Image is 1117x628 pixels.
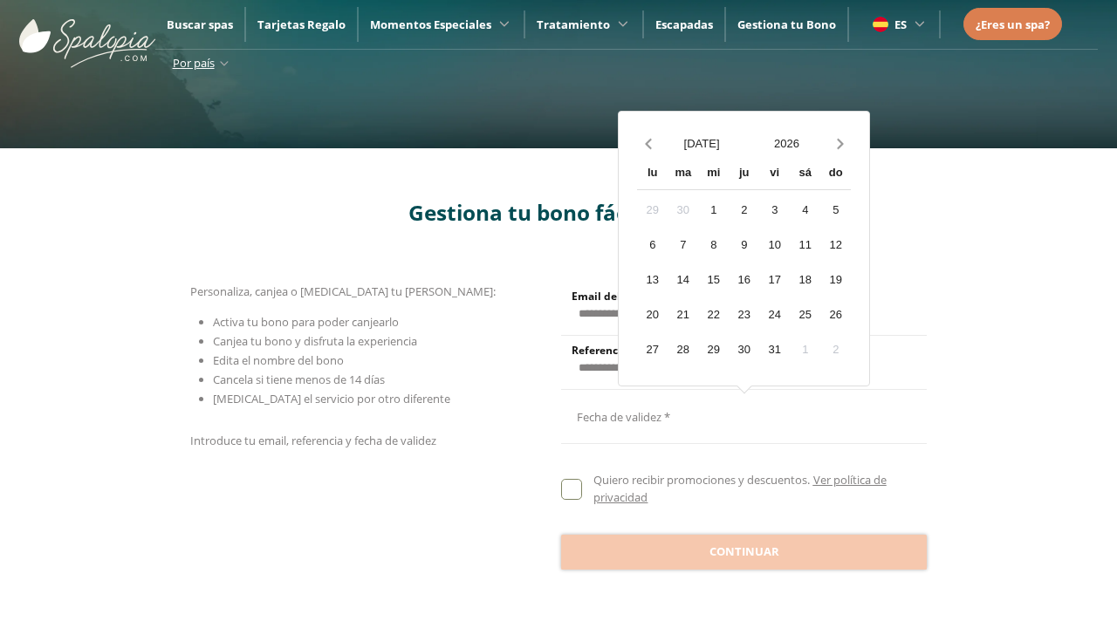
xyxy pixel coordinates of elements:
div: 13 [637,264,668,295]
div: 24 [759,299,790,330]
div: 20 [637,299,668,330]
a: ¿Eres un spa? [976,15,1050,34]
div: 29 [637,195,668,225]
a: Tarjetas Regalo [257,17,346,32]
button: Next month [829,128,851,159]
div: 2 [820,334,851,365]
div: 1 [698,195,729,225]
a: Gestiona tu Bono [737,17,836,32]
div: ma [668,159,698,189]
div: sá [790,159,820,189]
div: vi [759,159,790,189]
div: 2 [729,195,759,225]
div: lu [637,159,668,189]
div: 14 [668,264,698,295]
span: Canjea tu bono y disfruta la experiencia [213,333,417,349]
div: mi [698,159,729,189]
div: 7 [668,229,698,260]
button: Continuar [561,535,927,570]
div: 10 [759,229,790,260]
span: Personaliza, canjea o [MEDICAL_DATA] tu [PERSON_NAME]: [190,283,496,299]
div: 22 [698,299,729,330]
div: 5 [820,195,851,225]
div: 9 [729,229,759,260]
div: 19 [820,264,851,295]
div: 28 [668,334,698,365]
div: 18 [790,264,820,295]
div: 1 [790,334,820,365]
span: Cancela si tiene menos de 14 días [213,372,385,387]
div: 17 [759,264,790,295]
span: Por país [173,55,215,71]
div: 25 [790,299,820,330]
div: 31 [759,334,790,365]
span: [MEDICAL_DATA] el servicio por otro diferente [213,391,450,406]
a: Escapadas [655,17,713,32]
span: Activa tu bono para poder canjearlo [213,314,399,330]
button: Open months overlay [659,128,744,159]
span: Introduce tu email, referencia y fecha de validez [190,433,436,448]
div: 4 [790,195,820,225]
div: 27 [637,334,668,365]
div: 6 [637,229,668,260]
div: 29 [698,334,729,365]
span: Edita el nombre del bono [213,352,344,368]
div: 8 [698,229,729,260]
div: 30 [729,334,759,365]
div: ju [729,159,759,189]
div: do [820,159,851,189]
div: 11 [790,229,820,260]
span: Quiero recibir promociones y descuentos. [593,472,810,488]
a: Ver política de privacidad [593,472,886,505]
div: Calendar days [637,195,851,365]
div: 12 [820,229,851,260]
div: 3 [759,195,790,225]
img: ImgLogoSpalopia.BvClDcEz.svg [19,2,155,68]
span: Continuar [709,543,779,561]
div: 15 [698,264,729,295]
div: 21 [668,299,698,330]
a: Buscar spas [167,17,233,32]
div: 16 [729,264,759,295]
button: Open years overlay [744,128,830,159]
div: Calendar wrapper [637,159,851,365]
button: Previous month [637,128,659,159]
div: 23 [729,299,759,330]
div: 26 [820,299,851,330]
span: ¿Eres un spa? [976,17,1050,32]
div: 30 [668,195,698,225]
span: Gestiona tu bono fácilmente [408,198,709,227]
